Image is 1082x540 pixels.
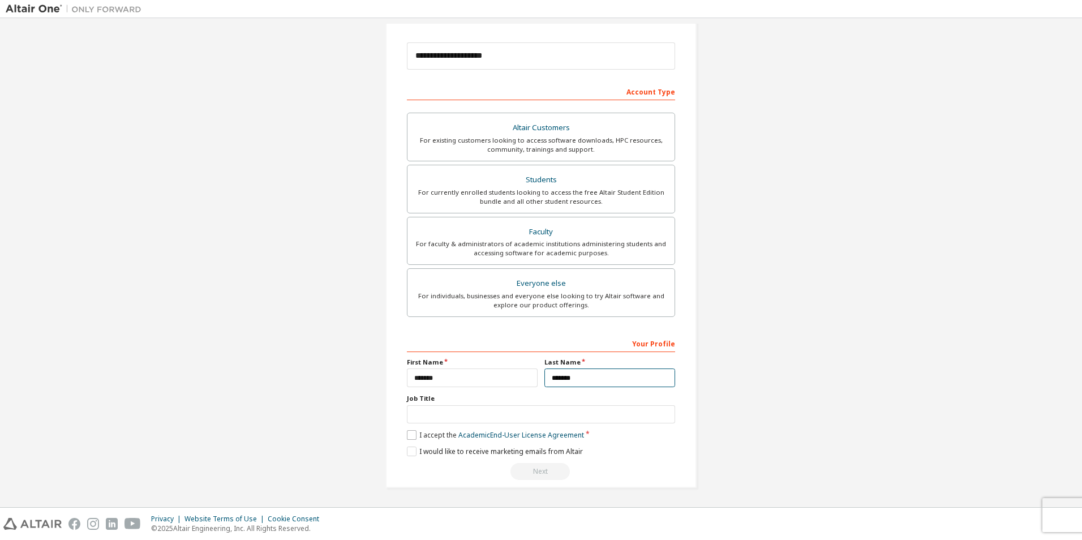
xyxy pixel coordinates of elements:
img: youtube.svg [124,518,141,530]
img: Altair One [6,3,147,15]
img: facebook.svg [68,518,80,530]
div: Cookie Consent [268,515,326,524]
div: Your Profile [407,334,675,352]
div: Faculty [414,224,668,240]
img: altair_logo.svg [3,518,62,530]
div: For individuals, businesses and everyone else looking to try Altair software and explore our prod... [414,292,668,310]
img: instagram.svg [87,518,99,530]
div: Website Terms of Use [184,515,268,524]
img: linkedin.svg [106,518,118,530]
label: Job Title [407,394,675,403]
div: Account Type [407,82,675,100]
div: Altair Customers [414,120,668,136]
div: Read and acccept EULA to continue [407,463,675,480]
a: Academic End-User License Agreement [458,430,584,440]
p: © 2025 Altair Engineering, Inc. All Rights Reserved. [151,524,326,533]
label: I would like to receive marketing emails from Altair [407,447,583,456]
div: For existing customers looking to access software downloads, HPC resources, community, trainings ... [414,136,668,154]
label: I accept the [407,430,584,440]
label: Last Name [544,358,675,367]
div: For faculty & administrators of academic institutions administering students and accessing softwa... [414,239,668,258]
div: Everyone else [414,276,668,292]
label: First Name [407,358,538,367]
div: Students [414,172,668,188]
div: Privacy [151,515,184,524]
div: For currently enrolled students looking to access the free Altair Student Edition bundle and all ... [414,188,668,206]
